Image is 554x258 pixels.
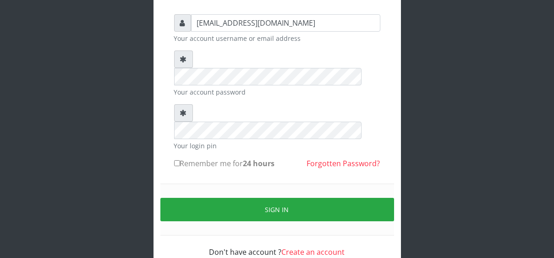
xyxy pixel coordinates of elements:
[191,14,380,32] input: Username or email address
[307,158,380,168] a: Forgotten Password?
[174,141,380,151] small: Your login pin
[160,198,394,221] button: Sign in
[282,247,345,257] a: Create an account
[174,236,380,258] div: Don't have account ?
[243,158,275,168] b: 24 hours
[174,87,380,97] small: Your account password
[174,160,180,166] input: Remember me for24 hours
[174,158,275,169] label: Remember me for
[174,34,380,43] small: Your account username or email address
